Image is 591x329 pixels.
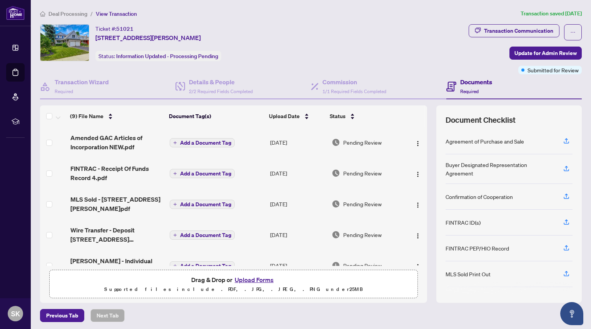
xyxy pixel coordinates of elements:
span: View Transaction [96,10,137,17]
span: Update for Admin Review [514,47,577,59]
div: FINTRAC ID(s) [446,218,481,227]
td: [DATE] [267,158,329,189]
span: Upload Date [269,112,300,120]
button: Logo [412,198,424,210]
td: [DATE] [267,219,329,250]
span: [STREET_ADDRESS][PERSON_NAME] [95,33,201,42]
th: Upload Date [266,105,327,127]
div: Ticket #: [95,24,134,33]
span: Pending Review [343,169,382,177]
span: Deal Processing [48,10,87,17]
span: Add a Document Tag [180,263,231,269]
span: 1/1 Required Fields Completed [322,89,386,94]
td: [DATE] [267,189,329,219]
span: SK [11,308,20,319]
span: Amended GAC Articles of Incorporation NEW.pdf [70,133,164,152]
button: Transaction Communication [469,24,559,37]
p: Supported files include .PDF, .JPG, .JPEG, .PNG under 25 MB [54,285,413,294]
th: Status [327,105,403,127]
img: Document Status [332,200,340,208]
span: Status [330,112,346,120]
span: Required [460,89,479,94]
span: 51021 [116,25,134,32]
span: Pending Review [343,230,382,239]
button: Upload Forms [232,275,276,285]
span: Previous Tab [46,309,78,322]
h4: Commission [322,77,386,87]
span: ellipsis [570,30,576,35]
button: Logo [412,259,424,272]
img: logo [6,6,25,20]
button: Add a Document Tag [170,169,235,178]
img: Logo [415,140,421,147]
span: (9) File Name [70,112,104,120]
span: Document Checklist [446,115,516,125]
img: Document Status [332,230,340,239]
span: Drag & Drop or [191,275,276,285]
img: Logo [415,171,421,177]
span: Add a Document Tag [180,140,231,145]
h4: Transaction Wizard [55,77,109,87]
span: Submitted for Review [528,66,579,74]
span: Add a Document Tag [180,202,231,207]
button: Logo [412,229,424,241]
img: Logo [415,233,421,239]
img: Document Status [332,138,340,147]
span: Add a Document Tag [180,171,231,176]
button: Add a Document Tag [170,169,235,179]
div: Confirmation of Cooperation [446,192,513,201]
span: Drag & Drop orUpload FormsSupported files include .PDF, .JPG, .JPEG, .PNG under25MB [50,270,417,299]
h4: Documents [460,77,492,87]
span: plus [173,202,177,206]
span: Pending Review [343,138,382,147]
span: plus [173,233,177,237]
th: (9) File Name [67,105,166,127]
li: / [90,9,93,18]
button: Add a Document Tag [170,138,235,148]
button: Next Tab [90,309,125,322]
button: Add a Document Tag [170,261,235,271]
button: Add a Document Tag [170,199,235,209]
th: Document Tag(s) [166,105,265,127]
button: Previous Tab [40,309,84,322]
button: Open asap [560,302,583,325]
img: IMG-40758309_1.jpg [40,25,89,61]
span: plus [173,172,177,175]
span: plus [173,141,177,145]
span: Information Updated - Processing Pending [116,53,218,60]
button: Add a Document Tag [170,261,235,271]
span: Pending Review [343,200,382,208]
article: Transaction saved [DATE] [521,9,582,18]
span: [PERSON_NAME] - Individual Identification Information Record 7.pdf [70,256,164,275]
span: Wire Transfer - Deposit [STREET_ADDRESS][PERSON_NAME]pdf [70,225,164,244]
span: FINTRAC - Receipt Of Funds Record 4.pdf [70,164,164,182]
td: [DATE] [267,127,329,158]
span: 2/2 Required Fields Completed [189,89,253,94]
span: MLS Sold - [STREET_ADDRESS][PERSON_NAME]pdf [70,195,164,213]
button: Logo [412,136,424,149]
button: Add a Document Tag [170,230,235,240]
div: Agreement of Purchase and Sale [446,137,524,145]
button: Add a Document Tag [170,200,235,209]
div: Status: [95,51,221,61]
img: Logo [415,202,421,208]
span: plus [173,264,177,268]
button: Update for Admin Review [509,47,582,60]
img: Document Status [332,261,340,270]
div: MLS Sold Print Out [446,270,491,278]
div: Transaction Communication [484,25,553,37]
div: FINTRAC PEP/HIO Record [446,244,509,252]
button: Logo [412,167,424,179]
img: Document Status [332,169,340,177]
h4: Details & People [189,77,253,87]
img: Logo [415,264,421,270]
td: [DATE] [267,250,329,281]
div: Buyer Designated Representation Agreement [446,160,554,177]
span: Pending Review [343,261,382,270]
span: Required [55,89,73,94]
span: home [40,11,45,17]
button: Add a Document Tag [170,138,235,147]
span: Add a Document Tag [180,232,231,238]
